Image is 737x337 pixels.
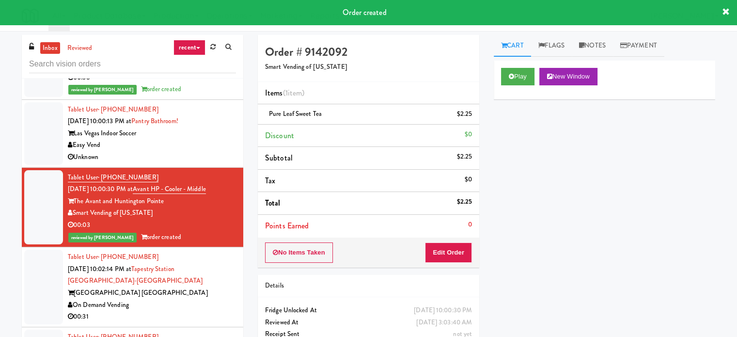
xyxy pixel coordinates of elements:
[265,305,472,317] div: Fridge Unlocked At
[65,42,95,54] a: reviewed
[457,108,472,120] div: $2.25
[265,197,281,209] span: Total
[131,116,178,126] a: Pantry Bathroom!
[141,232,181,241] span: order created
[269,109,322,118] span: Pure Leaf Sweet Tea
[265,152,293,163] span: Subtotal
[457,196,472,208] div: $2.25
[265,242,333,263] button: No Items Taken
[22,168,243,248] li: Tablet User· [PHONE_NUMBER][DATE] 10:00:30 PM atAvant HP - Cooler - MiddleThe Avant and Huntingto...
[68,287,236,299] div: [GEOGRAPHIC_DATA] [GEOGRAPHIC_DATA]
[68,128,236,140] div: Las Vegas Indoor Soccer
[425,242,472,263] button: Edit Order
[141,84,181,94] span: order created
[40,42,60,54] a: inbox
[68,85,137,95] span: reviewed by [PERSON_NAME]
[68,219,236,231] div: 00:03
[98,105,158,114] span: · [PHONE_NUMBER]
[501,68,534,85] button: Play
[265,130,294,141] span: Discount
[572,35,613,57] a: Notes
[265,317,472,329] div: Reviewed At
[265,46,472,58] h4: Order # 9142092
[98,173,158,182] span: · [PHONE_NUMBER]
[173,40,205,55] a: recent
[98,252,158,261] span: · [PHONE_NUMBER]
[265,87,304,98] span: Items
[68,252,158,261] a: Tablet User· [PHONE_NUMBER]
[68,139,236,151] div: Easy Vend
[68,105,158,114] a: Tablet User· [PHONE_NUMBER]
[68,311,236,323] div: 00:31
[22,247,243,327] li: Tablet User· [PHONE_NUMBER][DATE] 10:02:14 PM atTapestry Station [GEOGRAPHIC_DATA]-[GEOGRAPHIC_DA...
[68,264,131,273] span: [DATE] 10:02:14 PM at
[343,7,386,18] span: Order created
[22,100,243,168] li: Tablet User· [PHONE_NUMBER][DATE] 10:00:13 PM atPantry Bathroom!Las Vegas Indoor SoccerEasy VendU...
[465,174,472,186] div: $0
[288,87,302,98] ng-pluralize: item
[265,220,309,231] span: Points Earned
[68,184,133,193] span: [DATE] 10:00:30 PM at
[416,317,472,329] div: [DATE] 3:03:40 AM
[68,207,236,219] div: Smart Vending of [US_STATE]
[68,151,236,163] div: Unknown
[457,151,472,163] div: $2.25
[468,219,472,231] div: 0
[494,35,531,57] a: Cart
[68,264,203,286] a: Tapestry Station [GEOGRAPHIC_DATA]-[GEOGRAPHIC_DATA]
[265,64,472,71] h5: Smart Vending of [US_STATE]
[68,233,137,242] span: reviewed by [PERSON_NAME]
[531,35,572,57] a: Flags
[465,128,472,141] div: $0
[283,87,305,98] span: (1 )
[414,305,472,317] div: [DATE] 10:00:30 PM
[68,299,236,311] div: On Demand Vending
[133,184,206,194] a: Avant HP - Cooler - Middle
[613,35,664,57] a: Payment
[29,55,236,73] input: Search vision orders
[68,116,131,126] span: [DATE] 10:00:13 PM at
[68,173,158,182] a: Tablet User· [PHONE_NUMBER]
[265,280,472,292] div: Details
[265,175,275,186] span: Tax
[539,68,597,85] button: New Window
[68,195,236,208] div: The Avant and Huntington Pointe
